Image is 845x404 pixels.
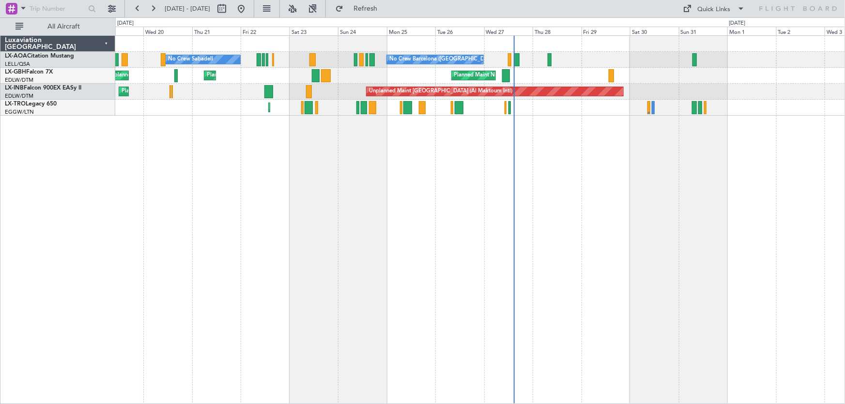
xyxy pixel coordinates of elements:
div: Planned Maint Nice ([GEOGRAPHIC_DATA]) [454,68,562,83]
div: Quick Links [698,5,731,15]
div: No Crew Barcelona ([GEOGRAPHIC_DATA]) [389,52,497,67]
span: LX-TRO [5,101,26,107]
div: Mon 1 [727,27,776,35]
span: Refresh [345,5,386,12]
div: No Crew Sabadell [168,52,213,67]
span: All Aircraft [25,23,102,30]
a: LX-AOACitation Mustang [5,53,74,59]
a: LX-GBHFalcon 7X [5,69,53,75]
div: Fri 29 [582,27,630,35]
div: [DATE] [729,19,745,28]
div: Planned Maint Nice ([GEOGRAPHIC_DATA]) [207,68,315,83]
div: Sat 23 [290,27,338,35]
button: Quick Links [678,1,750,16]
div: Fri 22 [241,27,290,35]
a: EDLW/DTM [5,76,33,84]
span: [DATE] - [DATE] [165,4,210,13]
a: LX-TROLegacy 650 [5,101,57,107]
a: LELL/QSA [5,60,30,68]
div: Tue 26 [435,27,484,35]
div: Wed 20 [143,27,192,35]
div: Wed 27 [484,27,533,35]
div: Sat 30 [630,27,679,35]
div: Unplanned Maint [GEOGRAPHIC_DATA] (Al Maktoum Intl) [369,84,512,99]
button: Refresh [331,1,389,16]
div: Planned Maint Geneva (Cointrin) [122,84,201,99]
span: LX-AOA [5,53,27,59]
span: LX-GBH [5,69,26,75]
div: Mon 25 [387,27,436,35]
button: All Aircraft [11,19,105,34]
a: LX-INBFalcon 900EX EASy II [5,85,81,91]
span: LX-INB [5,85,24,91]
div: Tue 19 [95,27,144,35]
div: [DATE] [117,19,134,28]
input: Trip Number [30,1,85,16]
div: Thu 21 [192,27,241,35]
div: Sun 24 [338,27,387,35]
div: Thu 28 [533,27,582,35]
a: EDLW/DTM [5,92,33,100]
div: Sun 31 [679,27,728,35]
div: Tue 2 [776,27,825,35]
a: EGGW/LTN [5,108,34,116]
